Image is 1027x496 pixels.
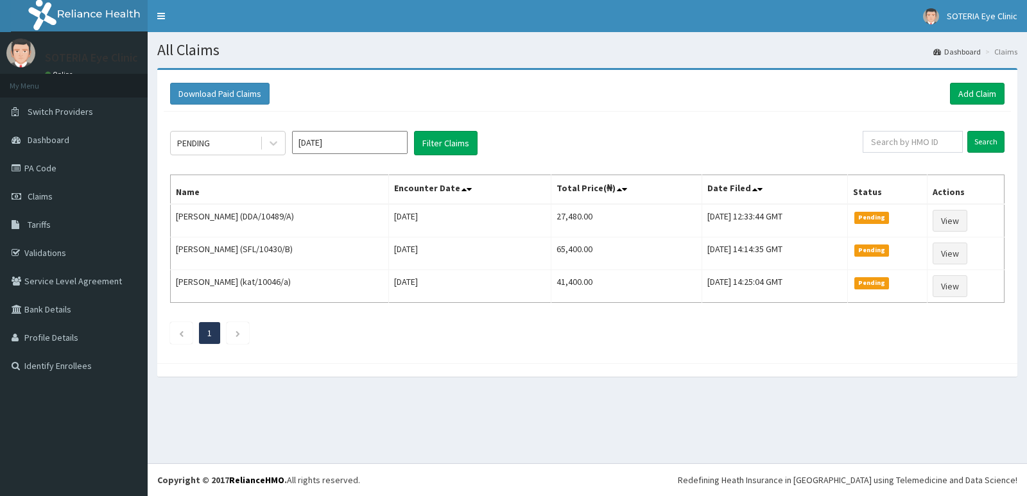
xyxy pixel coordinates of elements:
[702,204,847,237] td: [DATE] 12:33:44 GMT
[171,175,389,205] th: Name
[847,175,927,205] th: Status
[28,134,69,146] span: Dashboard
[947,10,1017,22] span: SOTERIA Eye Clinic
[854,244,890,256] span: Pending
[551,237,702,270] td: 65,400.00
[207,327,212,339] a: Page 1 is your current page
[45,70,76,79] a: Online
[967,131,1005,153] input: Search
[927,175,1004,205] th: Actions
[388,237,551,270] td: [DATE]
[933,275,967,297] a: View
[854,277,890,289] span: Pending
[388,270,551,303] td: [DATE]
[863,131,963,153] input: Search by HMO ID
[933,46,981,57] a: Dashboard
[923,8,939,24] img: User Image
[6,38,35,67] img: User Image
[28,219,51,230] span: Tariffs
[170,83,270,105] button: Download Paid Claims
[177,137,210,150] div: PENDING
[950,83,1005,105] a: Add Claim
[171,204,389,237] td: [PERSON_NAME] (DDA/10489/A)
[414,131,478,155] button: Filter Claims
[551,175,702,205] th: Total Price(₦)
[702,237,847,270] td: [DATE] 14:14:35 GMT
[702,270,847,303] td: [DATE] 14:25:04 GMT
[982,46,1017,57] li: Claims
[171,270,389,303] td: [PERSON_NAME] (kat/10046/a)
[388,204,551,237] td: [DATE]
[933,243,967,264] a: View
[854,212,890,223] span: Pending
[178,327,184,339] a: Previous page
[702,175,847,205] th: Date Filed
[28,191,53,202] span: Claims
[551,204,702,237] td: 27,480.00
[678,474,1017,486] div: Redefining Heath Insurance in [GEOGRAPHIC_DATA] using Telemedicine and Data Science!
[157,42,1017,58] h1: All Claims
[45,52,138,64] p: SOTERIA Eye Clinic
[388,175,551,205] th: Encounter Date
[292,131,408,154] input: Select Month and Year
[148,463,1027,496] footer: All rights reserved.
[229,474,284,486] a: RelianceHMO
[157,474,287,486] strong: Copyright © 2017 .
[28,106,93,117] span: Switch Providers
[551,270,702,303] td: 41,400.00
[171,237,389,270] td: [PERSON_NAME] (SFL/10430/B)
[235,327,241,339] a: Next page
[933,210,967,232] a: View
